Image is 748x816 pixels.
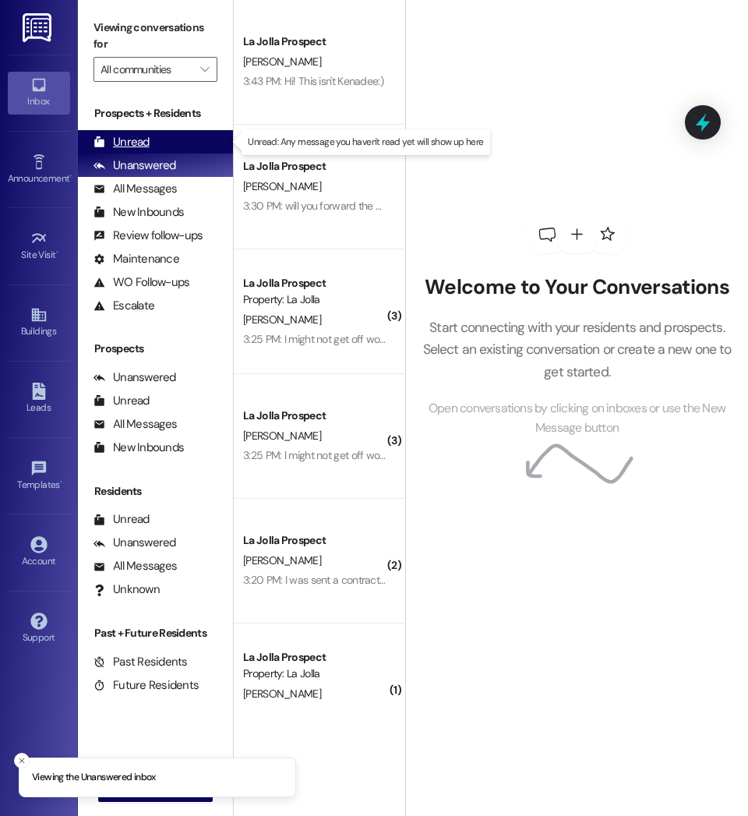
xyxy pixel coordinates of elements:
[93,440,184,456] div: New Inbounds
[56,247,58,258] span: •
[60,477,62,488] span: •
[417,316,737,383] p: Start connecting with your residents and prospects. Select an existing conversation or create a n...
[243,448,430,462] div: 3:25 PM: I might not get off work before 6
[417,399,737,437] span: Open conversations by clicking on inboxes or use the New Message button
[243,687,321,701] span: [PERSON_NAME]
[93,369,176,386] div: Unanswered
[243,74,383,88] div: 3:43 PM: Hi! This isn't Kenadee:)
[243,649,387,666] div: La Jolla Prospect
[8,225,70,267] a: Site Visit •
[243,291,387,308] div: Property: La Jolla
[93,393,150,409] div: Unread
[78,625,233,641] div: Past + Future Residents
[78,105,233,122] div: Prospects + Residents
[243,158,387,175] div: La Jolla Prospect
[243,532,387,549] div: La Jolla Prospect
[8,455,70,497] a: Templates •
[243,34,387,50] div: La Jolla Prospect
[93,157,176,174] div: Unanswered
[243,55,321,69] span: [PERSON_NAME]
[101,57,192,82] input: All communities
[93,298,154,314] div: Escalate
[93,677,199,694] div: Future Residents
[8,532,70,574] a: Account
[93,16,217,57] label: Viewing conversations for
[14,753,30,768] button: Close toast
[32,771,156,785] p: Viewing the Unanswered inbox
[93,558,177,574] div: All Messages
[243,573,711,587] div: 3:20 PM: I was sent a contract to pay monthly but I decided I wanted to do the financial aid one ...
[93,654,188,670] div: Past Residents
[243,429,321,443] span: [PERSON_NAME]
[8,72,70,114] a: Inbox
[93,204,184,221] div: New Inbounds
[93,581,160,598] div: Unknown
[93,134,150,150] div: Unread
[243,408,387,424] div: La Jolla Prospect
[93,228,203,244] div: Review follow-ups
[93,274,189,291] div: WO Follow-ups
[243,666,387,682] div: Property: La Jolla
[93,416,177,433] div: All Messages
[243,332,430,346] div: 3:25 PM: I might not get off work before 6
[243,553,321,567] span: [PERSON_NAME]
[200,63,209,76] i: 
[243,275,387,291] div: La Jolla Prospect
[8,302,70,344] a: Buildings
[78,341,233,357] div: Prospects
[248,136,483,149] p: Unread: Any message you haven't read yet will show up here
[93,181,177,197] div: All Messages
[78,483,233,500] div: Residents
[243,179,321,193] span: [PERSON_NAME]
[243,199,552,213] div: 3:30 PM: will you forward the month to months payment plan please
[93,511,150,528] div: Unread
[417,275,737,300] h2: Welcome to Your Conversations
[69,171,72,182] span: •
[8,378,70,420] a: Leads
[93,251,179,267] div: Maintenance
[93,535,176,551] div: Unanswered
[8,608,70,650] a: Support
[243,313,321,327] span: [PERSON_NAME]
[23,13,55,42] img: ResiDesk Logo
